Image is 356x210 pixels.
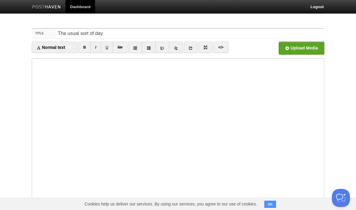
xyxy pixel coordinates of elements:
[101,42,113,53] a: U
[203,45,208,49] img: pagebreak-icon.png
[91,42,101,53] a: I
[32,29,56,38] label: Title
[32,5,61,10] img: Posthaven-bar
[118,45,123,49] del: Str
[78,42,91,53] a: B
[332,189,350,207] iframe: Help Scout Beacon - Open
[113,42,128,53] a: Str
[213,42,228,53] a: </>
[264,201,276,208] button: OK
[37,45,65,50] span: Normal text
[78,198,263,210] span: Cookies help us deliver our services. By using our services, you agree to our use of cookies.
